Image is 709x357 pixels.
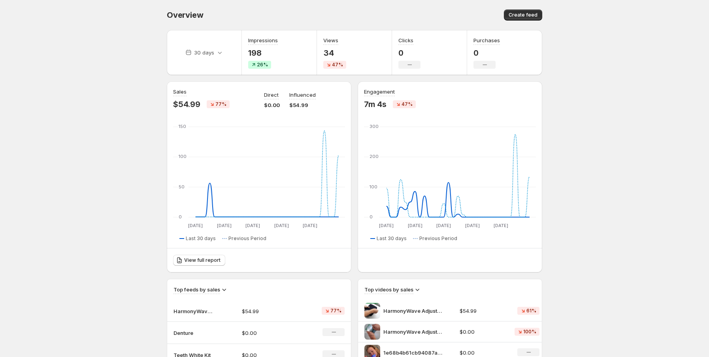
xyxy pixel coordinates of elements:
[370,124,379,129] text: 300
[274,223,289,228] text: [DATE]
[364,100,387,109] p: 7m 4s
[228,235,266,242] span: Previous Period
[184,257,221,263] span: View full report
[194,49,214,56] p: 30 days
[167,10,203,20] span: Overview
[188,223,203,228] text: [DATE]
[289,91,316,99] p: Influenced
[460,307,505,315] p: $54.99
[383,307,443,315] p: HarmonyWave Adjustable Frequency Generator 783Hz Relaxation Aid Innovault 1
[248,48,278,58] p: 198
[523,329,536,335] span: 100%
[173,100,200,109] p: $54.99
[364,303,380,319] img: HarmonyWave Adjustable Frequency Generator 783Hz Relaxation Aid Innovault 1
[509,12,537,18] span: Create feed
[242,307,298,315] p: $54.99
[323,36,338,44] h3: Views
[504,9,542,21] button: Create feed
[179,124,186,129] text: 150
[242,329,298,337] p: $0.00
[473,36,500,44] h3: Purchases
[465,223,480,228] text: [DATE]
[364,88,395,96] h3: Engagement
[179,154,187,159] text: 100
[402,101,413,107] span: 47%
[460,349,505,357] p: $0.00
[398,48,420,58] p: 0
[303,223,317,228] text: [DATE]
[419,235,457,242] span: Previous Period
[379,223,394,228] text: [DATE]
[364,286,413,293] h3: Top videos by sales
[289,101,316,109] p: $54.99
[370,214,373,220] text: 0
[377,235,407,242] span: Last 30 days
[257,62,268,68] span: 26%
[173,329,213,337] p: Denture
[526,308,536,314] span: 61%
[383,328,443,336] p: HarmonyWave Adjustable Frequency Generator 783Hz Relaxation Aid Innovault
[173,307,213,315] p: HarmonyWave™
[323,48,346,58] p: 34
[215,101,226,107] span: 77%
[370,184,377,190] text: 100
[332,62,343,68] span: 47%
[173,286,220,293] h3: Top feeds by sales
[436,223,451,228] text: [DATE]
[186,235,216,242] span: Last 30 days
[173,255,225,266] a: View full report
[398,36,413,44] h3: Clicks
[383,349,443,357] p: 1e68b4b61cb94087a41f18e47714e286
[173,88,187,96] h3: Sales
[179,214,182,220] text: 0
[264,91,279,99] p: Direct
[408,223,422,228] text: [DATE]
[245,223,260,228] text: [DATE]
[494,223,508,228] text: [DATE]
[330,308,341,314] span: 77%
[248,36,278,44] h3: Impressions
[460,328,505,336] p: $0.00
[217,223,232,228] text: [DATE]
[370,154,379,159] text: 200
[364,324,380,340] img: HarmonyWave Adjustable Frequency Generator 783Hz Relaxation Aid Innovault
[264,101,280,109] p: $0.00
[473,48,500,58] p: 0
[179,184,185,190] text: 50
